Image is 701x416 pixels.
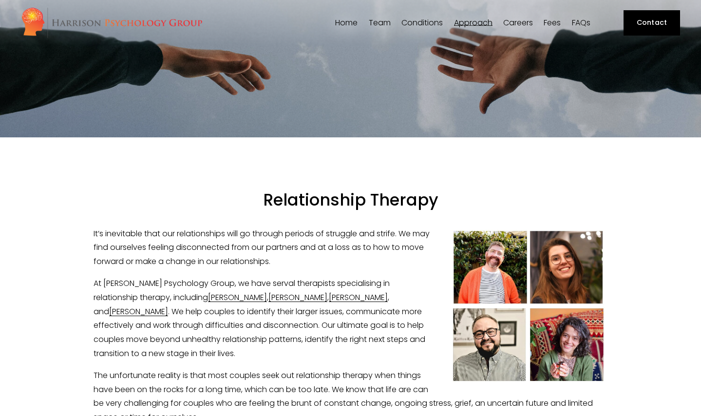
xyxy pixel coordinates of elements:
a: [PERSON_NAME] [268,292,327,303]
a: folder dropdown [454,18,493,27]
a: Careers [503,18,533,27]
span: Approach [454,19,493,27]
a: [PERSON_NAME] [208,292,267,303]
a: folder dropdown [401,18,443,27]
a: [PERSON_NAME] [329,292,388,303]
span: Team [369,19,391,27]
span: Conditions [401,19,443,27]
a: [PERSON_NAME] [109,306,168,317]
a: FAQs [572,18,590,27]
p: It’s inevitable that our relationships will go through periods of struggle and strife. We may fin... [94,227,607,269]
a: Fees [544,18,561,27]
p: At [PERSON_NAME] Psychology Group, we have serval therapists specialising in relationship therapy... [94,277,607,361]
a: folder dropdown [369,18,391,27]
h1: Relationship Therapy [94,190,607,210]
a: Contact [624,10,680,36]
img: Harrison Psychology Group [21,7,203,38]
a: Home [335,18,358,27]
